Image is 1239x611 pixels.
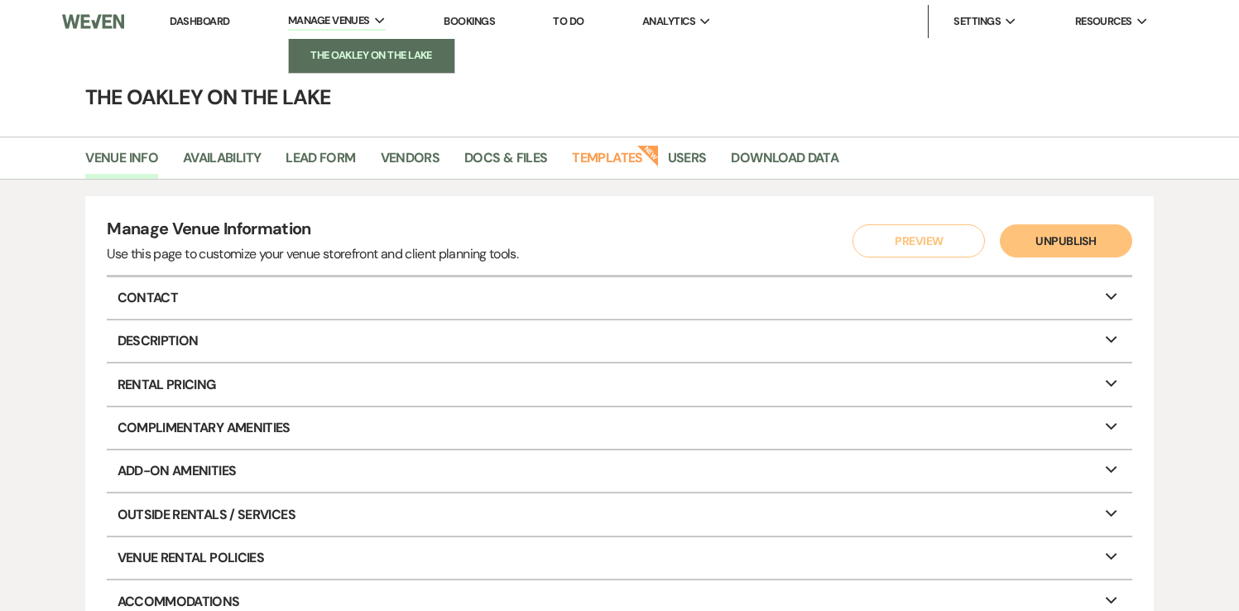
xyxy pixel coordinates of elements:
span: Analytics [642,13,695,30]
button: Unpublish [1000,224,1132,257]
p: Description [107,320,1132,362]
p: Contact [107,277,1132,319]
a: The Oakley on the Lake [289,39,454,72]
a: Bookings [444,14,495,28]
a: Availability [183,147,261,179]
a: Lead Form [286,147,355,179]
div: Use this page to customize your venue storefront and client planning tools. [107,244,518,264]
img: Weven Logo [62,4,124,39]
p: Complimentary Amenities [107,407,1132,449]
a: Docs & Files [464,147,547,179]
a: Dashboard [170,14,229,28]
strong: New [636,143,660,166]
li: The Oakley on the Lake [297,47,446,64]
h4: The Oakley on the Lake [24,83,1216,112]
a: Download Data [731,147,838,179]
h4: Manage Venue Information [107,217,518,244]
p: Venue Rental Policies [107,537,1132,579]
p: Rental Pricing [107,363,1132,405]
span: Resources [1075,13,1132,30]
a: Users [668,147,707,179]
span: Settings [953,13,1001,30]
p: Outside Rentals / Services [107,493,1132,535]
a: To Do [553,14,583,28]
a: Venue Info [85,147,158,179]
button: Preview [852,224,985,257]
a: Preview [849,224,982,257]
a: Templates [572,147,642,179]
a: Vendors [381,147,440,179]
span: Manage Venues [288,12,370,29]
p: Add-On Amenities [107,450,1132,492]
